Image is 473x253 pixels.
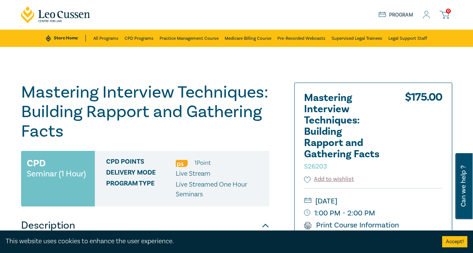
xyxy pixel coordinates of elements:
h1: Mastering Interview Techniques: Building Rapport and Gathering Facts [21,83,269,141]
span: Delivery Mode [106,169,176,179]
div: $ 175.00 [405,92,443,175]
a: CPD Programs [125,30,154,47]
a: Pre-Recorded Webcasts [277,30,325,47]
a: Print Course Information [304,220,399,230]
p: Live Streamed One Hour Seminars [176,180,264,199]
small: Seminar (1 Hour) [27,170,86,178]
a: Store Home [46,35,85,42]
li: 1 Point [195,158,211,168]
a: Medicare Billing Course [225,30,271,47]
small: 1:00 PM - 2:00 PM [304,207,443,219]
a: Program [379,12,414,18]
img: Professional Skills [176,160,188,167]
a: All Programs [93,30,119,47]
a: Legal Support Staff [388,30,427,47]
span: 0 [446,9,451,14]
button: Accept cookies [442,236,467,247]
span: Live Stream [176,169,210,178]
span: Can we help ? [460,158,467,215]
h3: CPD [27,157,46,170]
span: CPD Points [106,158,176,168]
button: Add to wishlist [304,175,354,184]
a: Supervised Legal Trainees [332,30,382,47]
button: Description [21,214,269,237]
div: This website uses cookies to enhance the user experience. [6,236,431,246]
small: S26203 [304,162,327,171]
small: [DATE] [304,195,443,207]
a: Practice Management Course [160,30,219,47]
h2: Mastering Interview Techniques: Building Rapport and Gathering Facts [304,92,387,171]
span: Program type [106,180,176,199]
